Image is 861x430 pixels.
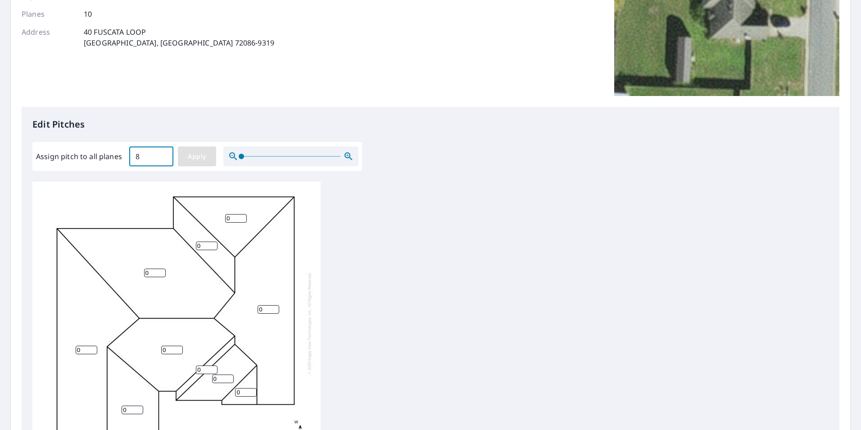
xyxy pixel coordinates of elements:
[32,118,829,131] p: Edit Pitches
[36,151,122,162] label: Assign pitch to all planes
[22,9,76,19] p: Planes
[178,146,216,166] button: Apply
[185,151,209,162] span: Apply
[84,27,274,48] p: 40 FUSCATA LOOP [GEOGRAPHIC_DATA], [GEOGRAPHIC_DATA] 72086-9319
[84,9,92,19] p: 10
[22,27,76,48] p: Address
[129,144,173,169] input: 00.0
